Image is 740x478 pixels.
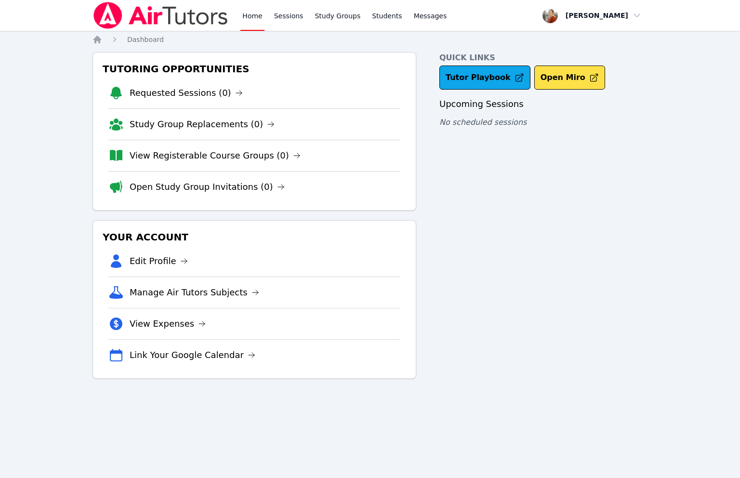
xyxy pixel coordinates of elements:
span: No scheduled sessions [439,118,527,127]
a: Study Group Replacements (0) [130,118,275,131]
a: Manage Air Tutors Subjects [130,286,259,299]
h3: Your Account [101,228,408,246]
h4: Quick Links [439,52,647,64]
a: Edit Profile [130,254,188,268]
a: Link Your Google Calendar [130,348,255,362]
button: Open Miro [534,66,605,90]
h3: Upcoming Sessions [439,97,647,111]
a: View Expenses [130,317,206,331]
a: Requested Sessions (0) [130,86,243,100]
span: Messages [414,11,447,21]
a: View Registerable Course Groups (0) [130,149,301,162]
span: Dashboard [127,36,164,43]
a: Dashboard [127,35,164,44]
nav: Breadcrumb [92,35,647,44]
img: Air Tutors [92,2,229,29]
h3: Tutoring Opportunities [101,60,408,78]
a: Open Study Group Invitations (0) [130,180,285,194]
a: Tutor Playbook [439,66,530,90]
